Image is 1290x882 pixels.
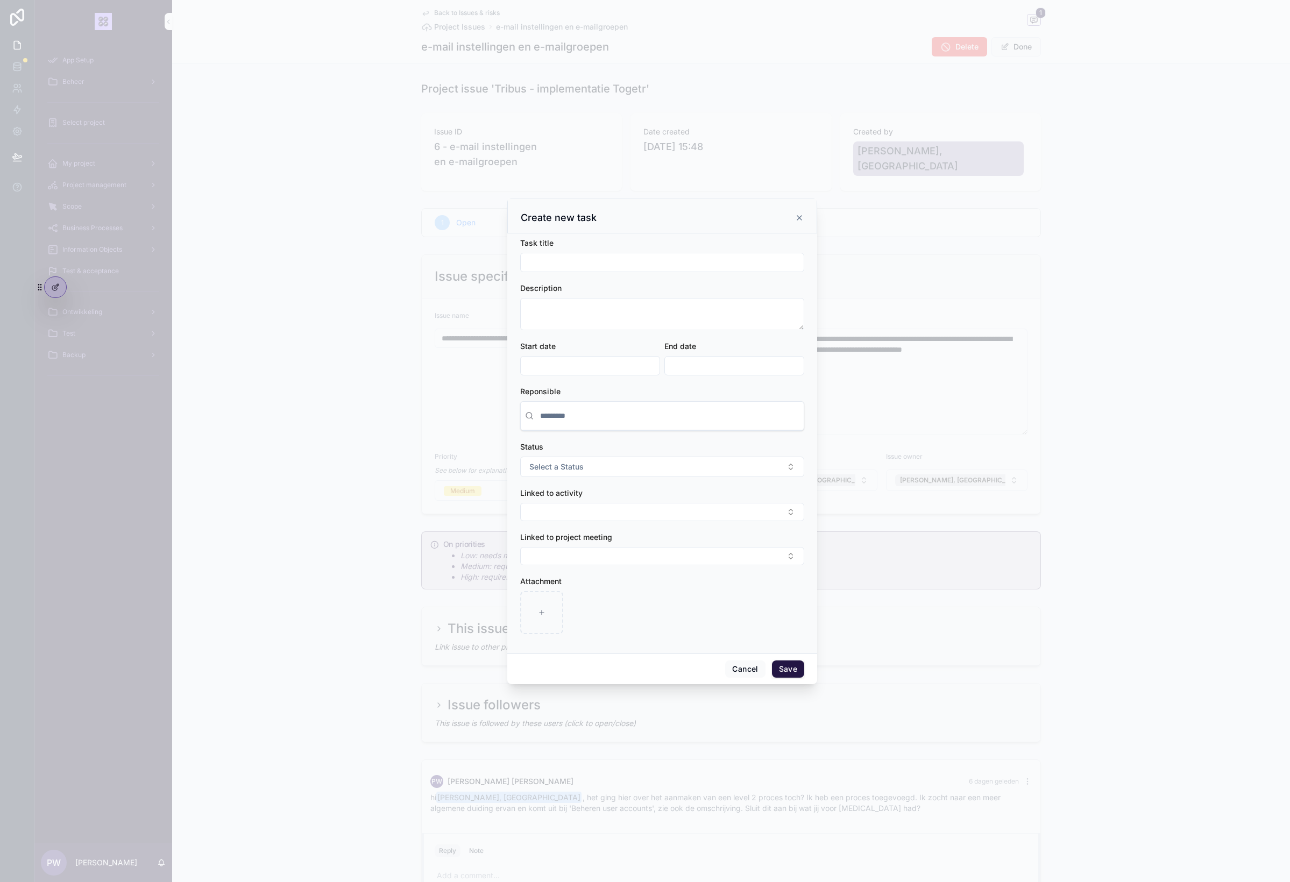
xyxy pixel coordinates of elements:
span: Status [520,442,543,451]
button: Select Button [520,547,804,565]
button: Select Button [520,457,804,477]
span: Linked to project meeting [520,532,612,542]
button: Select Button [520,503,804,521]
span: Task title [520,238,554,247]
span: End date [664,342,696,351]
span: Reponsible [520,387,561,396]
button: Cancel [725,660,765,678]
span: Start date [520,342,556,351]
span: Linked to activity [520,488,583,497]
button: Save [772,660,804,678]
span: Select a Status [529,461,584,472]
span: Description [520,283,562,293]
h3: Create new task [521,211,597,224]
span: Attachment [520,577,562,586]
